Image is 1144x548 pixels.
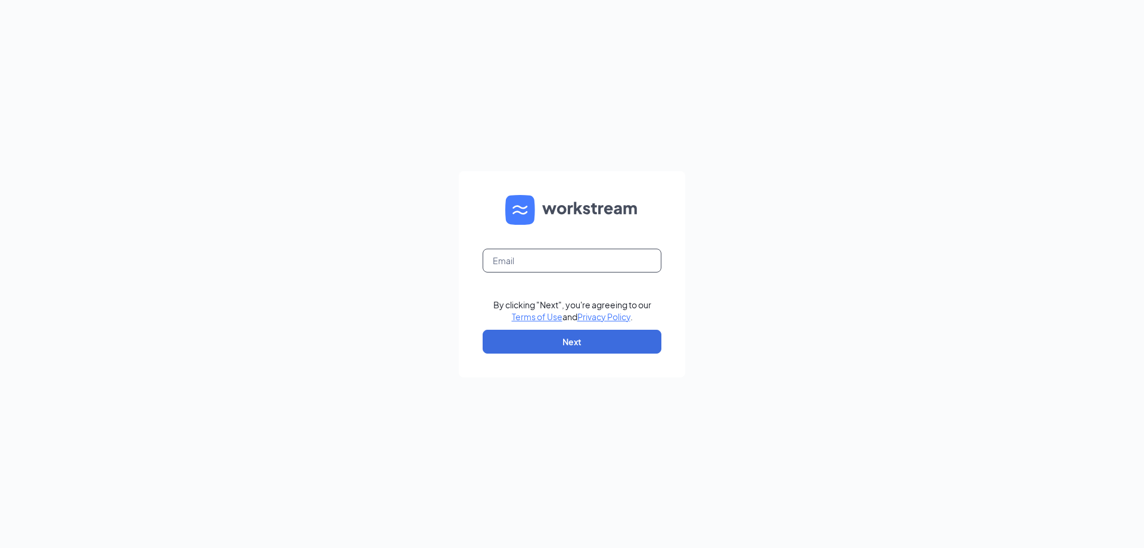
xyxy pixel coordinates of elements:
input: Email [483,249,661,273]
div: By clicking "Next", you're agreeing to our and . [493,299,651,323]
a: Terms of Use [512,311,562,322]
a: Privacy Policy [577,311,630,322]
img: WS logo and Workstream text [505,195,639,225]
button: Next [483,330,661,354]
